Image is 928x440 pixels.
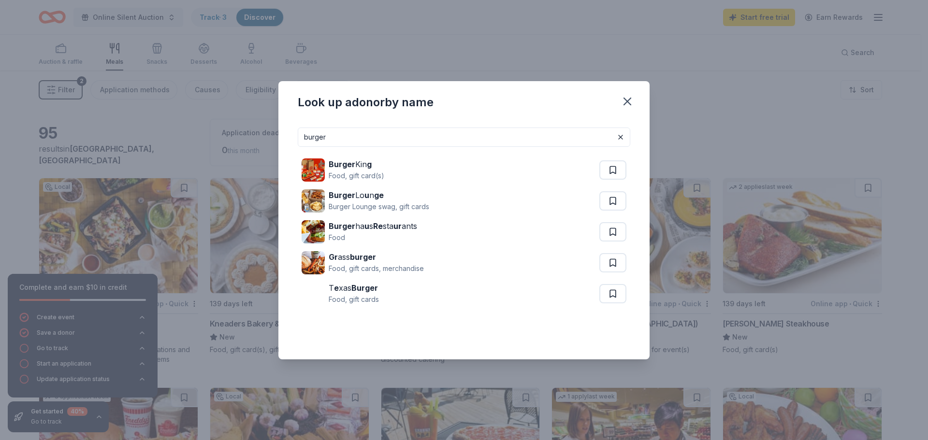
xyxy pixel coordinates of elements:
input: Search [298,128,630,147]
img: Image for Burger King [302,158,325,182]
strong: burger [350,252,376,262]
div: Food [329,232,417,243]
strong: Burger [329,221,355,231]
strong: ur [393,221,402,231]
div: Look up a donor by name [298,95,434,110]
strong: g [367,159,372,169]
strong: Re [373,221,383,231]
div: Food, gift card(s) [329,170,384,182]
div: ass [329,251,424,263]
div: Kin [329,158,384,170]
div: Lo n [329,189,429,201]
strong: u [364,190,369,200]
strong: ge [374,190,384,200]
div: T xas [329,282,379,294]
strong: e [334,283,339,293]
div: Food, gift cards [329,294,379,305]
strong: Gr [329,252,338,262]
strong: u [364,221,369,231]
img: Image for Grassburger [302,251,325,274]
strong: Burger [329,159,355,169]
div: ha s sta ants [329,220,417,232]
div: Food, gift cards, merchandise [329,263,424,274]
div: Burger Lounge swag, gift cards [329,201,429,213]
img: Image for Burgerhaus Restaurants [302,220,325,243]
img: Image for Burger Lounge [302,189,325,213]
img: Image for Texas Burger [302,282,325,305]
strong: Burger [329,190,355,200]
strong: Burger [351,283,378,293]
